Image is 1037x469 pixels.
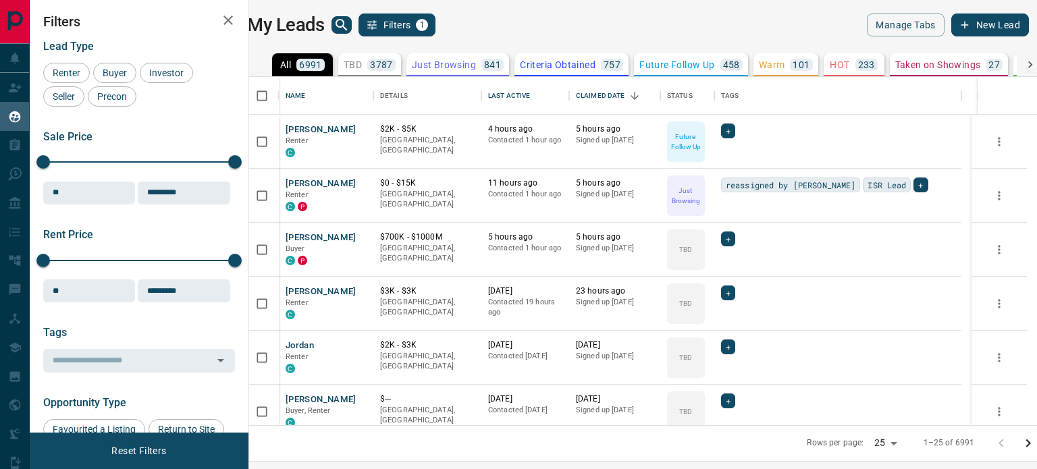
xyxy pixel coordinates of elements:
[488,393,562,405] p: [DATE]
[344,60,362,70] p: TBD
[286,231,356,244] button: [PERSON_NAME]
[895,60,981,70] p: Taken on Showings
[520,60,595,70] p: Criteria Obtained
[721,123,735,138] div: +
[576,123,654,135] p: 5 hours ago
[988,60,1000,70] p: 27
[721,339,735,354] div: +
[869,433,901,453] div: 25
[721,77,739,115] div: Tags
[286,123,356,136] button: [PERSON_NAME]
[576,285,654,297] p: 23 hours ago
[488,297,562,318] p: Contacted 19 hours ago
[43,40,94,53] span: Lead Type
[370,60,393,70] p: 3787
[380,243,475,264] p: [GEOGRAPHIC_DATA], [GEOGRAPHIC_DATA]
[380,297,475,318] p: [GEOGRAPHIC_DATA], [GEOGRAPHIC_DATA]
[380,393,475,405] p: $---
[286,77,306,115] div: Name
[43,63,90,83] div: Renter
[149,419,224,439] div: Return to Site
[286,352,309,361] span: Renter
[43,396,126,409] span: Opportunity Type
[412,60,476,70] p: Just Browsing
[48,424,140,435] span: Favourited a Listing
[298,256,307,265] div: property.ca
[793,60,809,70] p: 101
[286,393,356,406] button: [PERSON_NAME]
[43,130,92,143] span: Sale Price
[373,77,481,115] div: Details
[924,437,975,449] p: 1–25 of 6991
[726,394,730,408] span: +
[286,136,309,145] span: Renter
[576,135,654,146] p: Signed up [DATE]
[807,437,863,449] p: Rows per page:
[723,60,740,70] p: 458
[380,77,408,115] div: Details
[989,132,1009,152] button: more
[279,77,373,115] div: Name
[380,135,475,156] p: [GEOGRAPHIC_DATA], [GEOGRAPHIC_DATA]
[286,285,356,298] button: [PERSON_NAME]
[484,60,501,70] p: 841
[639,60,714,70] p: Future Follow Up
[989,402,1009,422] button: more
[830,60,849,70] p: HOT
[679,352,692,362] p: TBD
[576,393,654,405] p: [DATE]
[488,351,562,362] p: Contacted [DATE]
[721,393,735,408] div: +
[668,132,703,152] p: Future Follow Up
[380,231,475,243] p: $700K - $1000M
[576,177,654,189] p: 5 hours ago
[488,123,562,135] p: 4 hours ago
[726,124,730,138] span: +
[625,86,644,105] button: Sort
[576,77,625,115] div: Claimed Date
[660,77,714,115] div: Status
[88,86,136,107] div: Precon
[93,63,136,83] div: Buyer
[280,60,291,70] p: All
[488,231,562,243] p: 5 hours ago
[668,186,703,206] p: Just Browsing
[714,77,961,115] div: Tags
[298,202,307,211] div: property.ca
[858,60,875,70] p: 233
[286,418,295,427] div: condos.ca
[43,13,235,30] h2: Filters
[867,13,944,36] button: Manage Tabs
[576,297,654,308] p: Signed up [DATE]
[679,244,692,254] p: TBD
[488,285,562,297] p: [DATE]
[98,67,132,78] span: Buyer
[488,77,530,115] div: Last Active
[726,232,730,246] span: +
[380,405,475,426] p: [GEOGRAPHIC_DATA], [GEOGRAPHIC_DATA]
[726,178,855,192] span: reassigned by [PERSON_NAME]
[488,339,562,351] p: [DATE]
[211,351,230,370] button: Open
[144,67,188,78] span: Investor
[286,177,356,190] button: [PERSON_NAME]
[679,298,692,308] p: TBD
[286,202,295,211] div: condos.ca
[380,339,475,351] p: $2K - $3K
[721,231,735,246] div: +
[286,244,305,253] span: Buyer
[576,231,654,243] p: 5 hours ago
[43,419,145,439] div: Favourited a Listing
[989,186,1009,206] button: more
[989,240,1009,260] button: more
[380,351,475,372] p: [GEOGRAPHIC_DATA], [GEOGRAPHIC_DATA]
[380,177,475,189] p: $0 - $15K
[726,340,730,354] span: +
[380,285,475,297] p: $3K - $3K
[153,424,219,435] span: Return to Site
[417,20,427,30] span: 1
[604,60,620,70] p: 757
[43,228,93,241] span: Rent Price
[667,77,693,115] div: Status
[247,14,325,36] h1: My Leads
